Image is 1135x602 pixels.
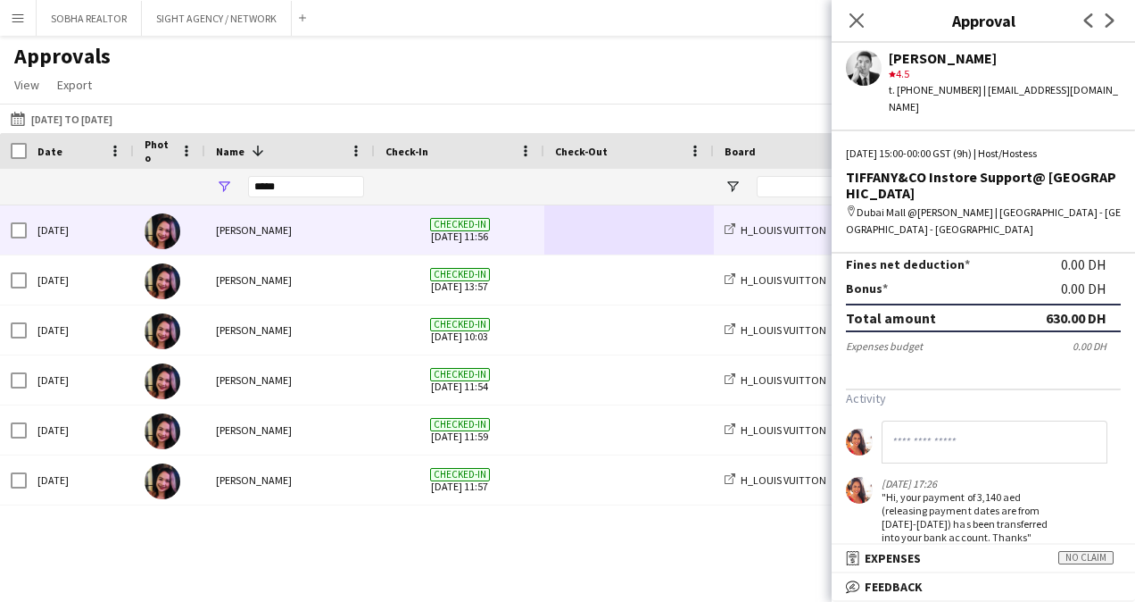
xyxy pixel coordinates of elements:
[145,364,180,399] img: Darly Lanzuela
[385,205,534,255] span: [DATE] 11:56
[741,223,826,237] span: H_LOUIS VUITTON
[832,545,1135,572] mat-expansion-panel-header: ExpensesNo claim
[846,280,888,297] label: Bonus
[205,406,375,455] div: [PERSON_NAME]
[725,423,826,437] a: H_LOUIS VUITTON
[1046,309,1106,327] div: 630.00 DH
[1073,339,1121,353] div: 0.00 DH
[27,355,134,405] div: [DATE]
[216,145,244,158] span: Name
[57,77,92,93] span: Export
[741,273,826,287] span: H_LOUIS VUITTON
[248,176,364,197] input: Name Filter Input
[7,73,46,96] a: View
[385,355,534,405] span: [DATE] 11:54
[1061,256,1121,272] div: 0.00 DH
[385,255,534,305] span: [DATE] 13:57
[846,256,970,272] label: Fines net deduction
[37,145,62,158] span: Date
[725,179,741,195] button: Open Filter Menu
[145,138,173,164] span: Photo
[741,473,826,487] span: H_LOUIS VUITTON
[846,339,923,353] div: Expenses budget
[205,305,375,355] div: [PERSON_NAME]
[385,406,534,455] span: [DATE] 11:59
[725,223,826,237] a: H_LOUIS VUITTON
[882,490,1065,544] div: "Hi, your payment of 3,140 aed (releasing payment dates are from [DATE]-[DATE]) has been transfer...
[142,1,292,36] button: SIGHT AGENCY / NETWORK
[216,179,232,195] button: Open Filter Menu
[50,73,99,96] a: Export
[725,273,826,287] a: H_LOUIS VUITTON
[1061,280,1121,297] div: 0.00 DH
[430,218,490,231] span: Checked-in
[555,145,608,158] span: Check-Out
[27,305,134,355] div: [DATE]
[430,468,490,481] span: Checked-in
[725,323,826,337] a: H_LOUIS VUITTON
[27,406,134,455] div: [DATE]
[1058,551,1114,564] span: No claim
[846,477,873,504] app-user-avatar: Nat Coulon
[430,368,490,381] span: Checked-in
[37,1,142,36] button: SOBHA REALTOR
[145,263,180,299] img: Darly Lanzuela
[205,205,375,255] div: [PERSON_NAME]
[741,423,826,437] span: H_LOUIS VUITTON
[832,9,1135,32] h3: Approval
[205,355,375,405] div: [PERSON_NAME]
[385,305,534,355] span: [DATE] 10:03
[889,82,1121,114] div: t. [PHONE_NUMBER] | [EMAIL_ADDRESS][DOMAIN_NAME]
[725,373,826,387] a: H_LOUIS VUITTON
[889,50,1121,66] div: [PERSON_NAME]
[14,77,39,93] span: View
[846,169,1121,201] div: TIFFANY&CO Instore Support@ [GEOGRAPHIC_DATA]
[846,146,1121,162] div: [DATE] 15:00-00:00 GST (9h) | Host/Hostess
[741,323,826,337] span: H_LOUIS VUITTON
[741,373,826,387] span: H_LOUIS VUITTON
[846,390,1121,406] h3: Activity
[865,550,921,566] span: Expenses
[145,213,180,249] img: Darly Lanzuela
[7,108,116,130] button: [DATE] to [DATE]
[27,456,134,505] div: [DATE]
[846,205,1121,237] div: Dubai Mall @[PERSON_NAME] | [GEOGRAPHIC_DATA] - [GEOGRAPHIC_DATA] - [GEOGRAPHIC_DATA]
[430,418,490,431] span: Checked-in
[27,205,134,255] div: [DATE]
[385,456,534,505] span: [DATE] 11:57
[430,268,490,281] span: Checked-in
[430,318,490,331] span: Checked-in
[889,66,1121,82] div: 4.5
[757,176,882,197] input: Board Filter Input
[882,477,1065,490] div: [DATE] 17:26
[205,456,375,505] div: [PERSON_NAME]
[385,145,428,158] span: Check-In
[27,255,134,305] div: [DATE]
[725,473,826,487] a: H_LOUIS VUITTON
[145,314,180,349] img: Darly Lanzuela
[205,255,375,305] div: [PERSON_NAME]
[725,145,756,158] span: Board
[832,573,1135,600] mat-expansion-panel-header: Feedback
[145,414,180,449] img: Darly Lanzuela
[145,464,180,499] img: Darly Lanzuela
[865,579,923,595] span: Feedback
[846,309,936,327] div: Total amount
